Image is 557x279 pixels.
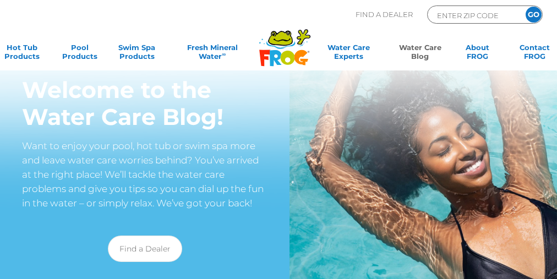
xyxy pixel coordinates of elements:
a: ContactFROG [512,43,557,65]
sup: ∞ [222,51,226,57]
a: Fresh MineralWater∞ [172,43,253,65]
input: Zip Code Form [436,9,510,21]
a: PoolProducts [57,43,102,65]
a: AboutFROG [455,43,500,65]
a: Water CareBlog [398,43,443,65]
a: Swim SpaProducts [114,43,159,65]
p: Find A Dealer [356,6,413,24]
a: Find a Dealer [108,236,182,262]
a: Water CareExperts [313,43,385,65]
input: GO [526,7,542,23]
